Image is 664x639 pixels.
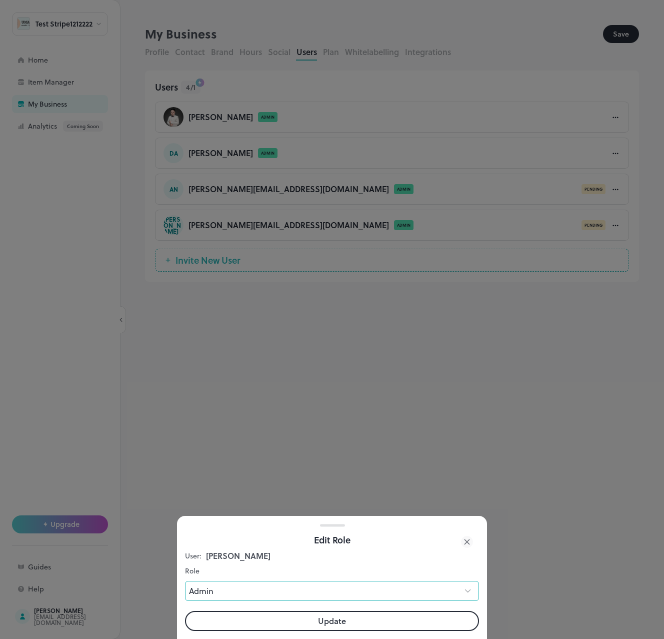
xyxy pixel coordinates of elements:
[185,551,201,561] p: User:
[206,551,270,561] p: [PERSON_NAME]
[185,581,462,601] div: Admin
[185,566,479,576] p: Role
[191,533,473,547] div: Edit Role
[185,611,479,631] button: Update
